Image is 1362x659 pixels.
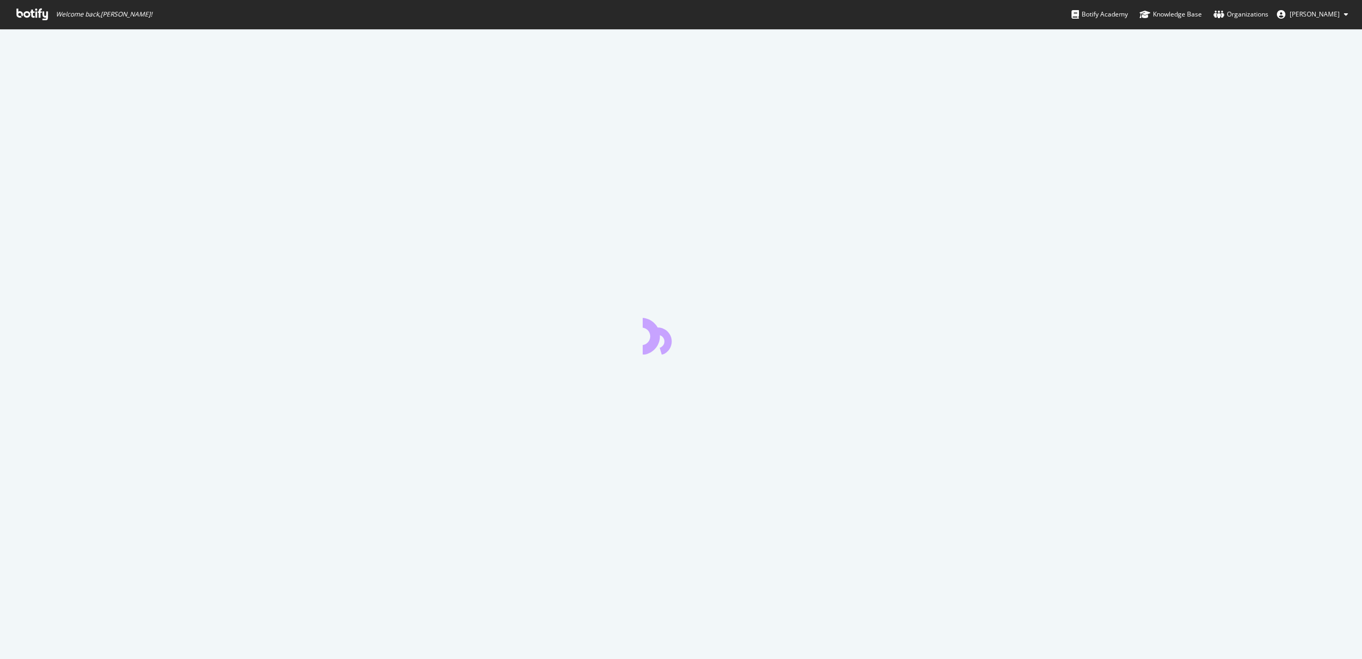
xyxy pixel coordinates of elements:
div: Botify Academy [1072,9,1128,20]
div: Knowledge Base [1140,9,1202,20]
div: Organizations [1214,9,1268,20]
button: [PERSON_NAME] [1268,6,1357,23]
span: Welcome back, [PERSON_NAME] ! [56,10,152,19]
span: Tamara Quiñones [1290,10,1340,19]
div: animation [643,316,719,355]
